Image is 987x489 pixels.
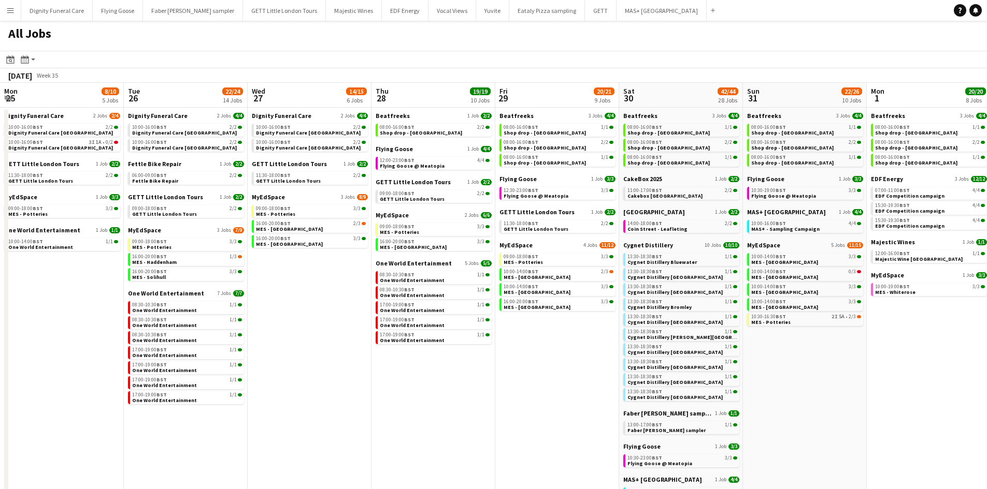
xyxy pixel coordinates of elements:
[589,113,603,119] span: 3 Jobs
[627,187,737,199] a: 11:00-17:00BST2/2Cakebox [GEOGRAPHIC_DATA]
[132,173,167,178] span: 06:00-09:00
[499,112,534,120] span: Beatfreeks
[467,179,479,185] span: 1 Job
[230,173,237,178] span: 2/2
[725,155,732,160] span: 1/1
[528,139,538,145] span: BST
[504,155,538,160] span: 08:00-16:00
[4,112,64,120] span: Dignity Funeral Care
[477,125,484,130] span: 2/2
[972,155,980,160] span: 1/1
[128,160,181,168] span: Fettle Bike Repair
[504,124,613,136] a: 08:00-16:00BST1/1Shop drop - [GEOGRAPHIC_DATA]
[839,209,850,215] span: 1 Job
[477,158,484,163] span: 4/4
[899,154,910,160] span: BST
[747,112,863,175] div: Beatfreeks3 Jobs4/408:00-16:00BST1/1Shop drop - [GEOGRAPHIC_DATA]08:00-16:00BST2/2Shop drop - [GE...
[217,113,231,119] span: 2 Jobs
[230,125,237,130] span: 2/2
[747,112,863,120] a: Beatfreeks3 Jobs4/4
[230,206,237,211] span: 2/2
[504,140,538,145] span: 08:00-16:00
[627,139,737,151] a: 08:00-16:00BST2/2Shop drop - [GEOGRAPHIC_DATA]
[4,112,120,160] div: Dignity Funeral Care2 Jobs2/410:00-16:00BST2/2Dignity Funeral Care [GEOGRAPHIC_DATA]10:00-16:00BS...
[376,211,492,259] div: MyEdSpace2 Jobs6/609:00-18:00BST3/3MES - Potteries16:00-20:00BST3/3MES - [GEOGRAPHIC_DATA]
[499,175,616,208] div: Flying Goose1 Job3/312:30-23:00BST3/3Flying Goose @ Meatopia
[376,112,410,120] span: Beatfreeks
[252,193,368,201] a: MyEdSpace3 Jobs8/9
[132,177,178,184] span: Fettle Bike Repair
[481,146,492,152] span: 4/4
[280,139,291,145] span: BST
[89,140,95,145] span: 3I
[481,212,492,218] span: 6/6
[875,203,910,208] span: 15:30-19:30
[715,176,726,182] span: 1 Job
[627,129,710,136] span: Shop drop - Bradford
[751,188,786,193] span: 10:30-19:00
[8,144,113,151] span: Dignity Funeral Care Southampton
[481,179,492,185] span: 2/2
[243,1,326,21] button: GETT Little London Tours
[128,112,244,120] a: Dignity Funeral Care2 Jobs4/4
[8,205,118,217] a: 09:00-18:00BST3/3MES - Potteries
[252,112,368,160] div: Dignity Funeral Care2 Jobs4/410:00-16:00BST2/2Dignity Funeral Care [GEOGRAPHIC_DATA]10:00-16:00BS...
[623,208,739,241] div: [GEOGRAPHIC_DATA]1 Job2/214:00-18:00BST2/2Coin Street - Leafleting
[109,194,120,200] span: 3/3
[8,129,113,136] span: Dignity Funeral Care Aberdeen
[96,140,102,145] span: 1A
[601,188,608,193] span: 3/3
[747,175,863,208] div: Flying Goose1 Job3/310:30-19:00BST3/3Flying Goose @ Meatopia
[875,154,985,166] a: 08:00-16:00BST1/1Shop drop - [GEOGRAPHIC_DATA]
[776,139,786,145] span: BST
[256,177,321,184] span: GETT Little London Tours
[376,211,409,219] span: MyEdSpace
[871,112,987,120] a: Beatfreeks3 Jobs4/4
[128,112,188,120] span: Dignity Funeral Care
[380,196,445,202] span: GETT Little London Tours
[499,175,537,183] span: Flying Goose
[747,208,863,216] a: MAS+ [GEOGRAPHIC_DATA]1 Job4/4
[747,112,781,120] span: Beatfreeks
[836,113,850,119] span: 3 Jobs
[504,188,538,193] span: 12:30-23:00
[899,187,910,194] span: BST
[353,173,361,178] span: 2/2
[715,209,726,215] span: 1 Job
[976,113,987,119] span: 4/4
[504,154,613,166] a: 08:00-16:00BST1/1Shop drop - [GEOGRAPHIC_DATA]
[839,176,850,182] span: 1 Job
[376,211,492,219] a: MyEdSpace2 Jobs6/6
[627,192,703,199] span: Cakebox Surrey
[852,176,863,182] span: 3/3
[4,193,120,226] div: MyEdSpace1 Job3/309:00-18:00BST3/3MES - Potteries
[8,124,118,136] a: 10:00-16:00BST2/2Dignity Funeral Care [GEOGRAPHIC_DATA]
[156,205,167,212] span: BST
[652,124,662,130] span: BST
[499,208,616,241] div: GETT Little London Tours1 Job2/211:30-18:00BST2/2GETT Little London Tours
[341,113,355,119] span: 2 Jobs
[143,1,243,21] button: Faber [PERSON_NAME] sampler
[376,112,492,120] a: Beatfreeks1 Job2/2
[4,160,120,168] a: GETT Little London Tours1 Job2/2
[751,192,816,199] span: Flying Goose @ Meatopia
[344,161,355,167] span: 1 Job
[605,176,616,182] span: 3/3
[357,113,368,119] span: 4/4
[871,175,903,183] span: EDF Energy
[528,187,538,194] span: BST
[652,154,662,160] span: BST
[8,139,118,151] a: 10:00-16:00BST3I1A•0/2Dignity Funeral Care [GEOGRAPHIC_DATA]
[591,209,603,215] span: 1 Job
[499,112,616,175] div: Beatfreeks3 Jobs4/408:00-16:00BST1/1Shop drop - [GEOGRAPHIC_DATA]08:00-16:00BST2/2Shop drop - [GE...
[875,217,985,229] a: 15:30-19:30BST4/4EDF Competition campaign
[252,112,368,120] a: Dignity Funeral Care2 Jobs4/4
[376,178,492,186] a: GETT Little London Tours1 Job2/2
[220,194,231,200] span: 1 Job
[875,218,910,223] span: 15:30-19:30
[871,175,987,183] a: EDF Energy3 Jobs12/12
[252,112,311,120] span: Dignity Funeral Care
[601,125,608,130] span: 1/1
[256,220,366,232] a: 16:00-20:00BST2/3MES - [GEOGRAPHIC_DATA]
[751,155,786,160] span: 08:00-16:00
